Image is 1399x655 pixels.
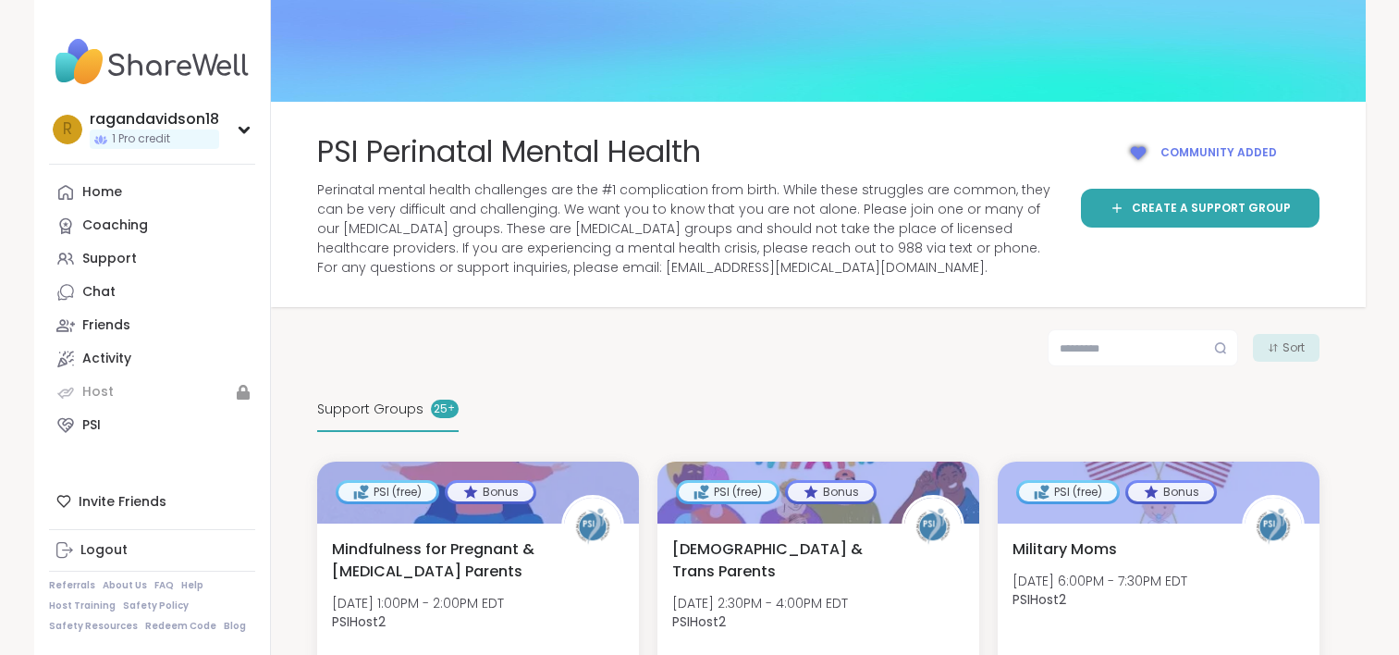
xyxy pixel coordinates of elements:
[49,242,255,276] a: Support
[1245,498,1302,555] img: PSIHost2
[49,376,255,409] a: Host
[82,350,131,368] div: Activity
[1081,131,1319,174] button: Community added
[904,498,962,555] img: PSIHost2
[181,579,203,592] a: Help
[1081,189,1319,228] a: Create a support group
[154,579,174,592] a: FAQ
[123,599,189,612] a: Safety Policy
[49,599,116,612] a: Host Training
[224,620,246,633] a: Blog
[332,538,541,583] span: Mindfulness for Pregnant & [MEDICAL_DATA] Parents
[49,276,255,309] a: Chat
[672,594,848,612] span: [DATE] 2:30PM - 4:00PM EDT
[49,579,95,592] a: Referrals
[49,620,138,633] a: Safety Resources
[145,620,216,633] a: Redeem Code
[672,612,726,631] b: PSIHost2
[49,309,255,342] a: Friends
[1019,483,1117,501] div: PSI (free)
[317,180,1059,278] span: Perinatal mental health challenges are the #1 complication from birth. While these struggles are ...
[63,117,72,142] span: r
[82,183,122,202] div: Home
[1012,572,1187,590] span: [DATE] 6:00PM - 7:30PM EDT
[49,176,255,209] a: Home
[332,594,504,612] span: [DATE] 1:00PM - 2:00PM EDT
[564,498,621,555] img: PSIHost2
[49,30,255,94] img: ShareWell Nav Logo
[1160,144,1277,161] span: Community added
[1128,483,1214,501] div: Bonus
[49,342,255,376] a: Activity
[82,283,116,302] div: Chat
[90,109,219,130] div: ragandavidson18
[431,400,459,418] div: 25
[672,538,881,583] span: [DEMOGRAPHIC_DATA] & Trans Parents
[317,400,423,419] span: Support Groups
[49,209,255,242] a: Coaching
[332,612,386,631] b: PSIHost2
[103,579,147,592] a: About Us
[1012,590,1066,609] b: PSIHost2
[448,483,534,501] div: Bonus
[317,131,701,173] span: PSI Perinatal Mental Health
[338,483,436,501] div: PSI (free)
[112,131,170,147] span: 1 Pro credit
[82,383,114,402] div: Host
[679,483,777,501] div: PSI (free)
[1132,200,1291,216] span: Create a support group
[82,216,148,235] div: Coaching
[80,541,128,560] div: Logout
[49,534,255,567] a: Logout
[448,401,454,417] pre: +
[1282,340,1305,356] span: Sort
[82,316,130,335] div: Friends
[1012,538,1117,561] span: Military Moms
[49,485,255,518] div: Invite Friends
[82,250,137,268] div: Support
[49,409,255,442] a: PSI
[82,416,101,435] div: PSI
[788,483,874,501] div: Bonus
